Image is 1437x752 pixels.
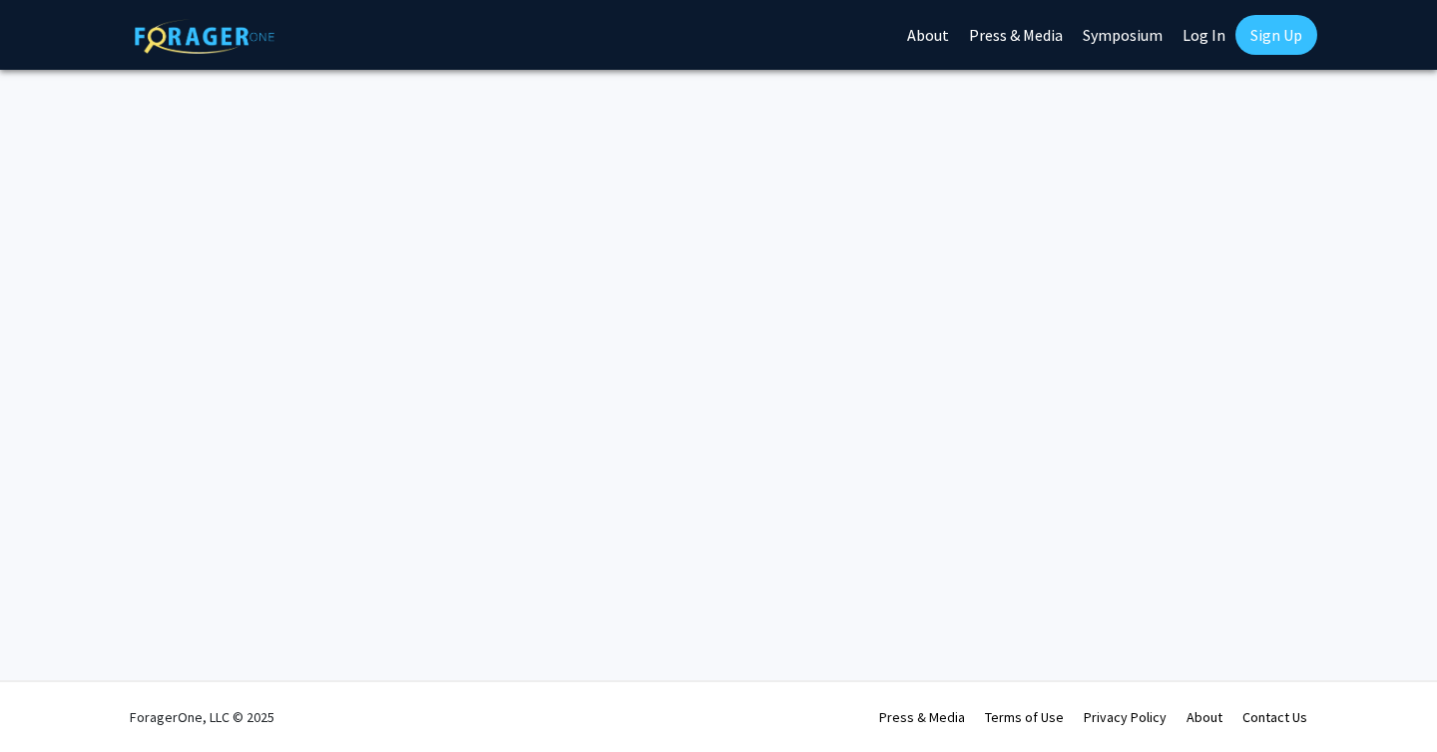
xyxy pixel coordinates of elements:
img: ForagerOne Logo [135,19,274,54]
a: Terms of Use [985,708,1064,726]
div: ForagerOne, LLC © 2025 [130,682,274,752]
a: Privacy Policy [1084,708,1167,726]
a: About [1187,708,1222,726]
a: Contact Us [1242,708,1307,726]
a: Sign Up [1235,15,1317,55]
a: Press & Media [879,708,965,726]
